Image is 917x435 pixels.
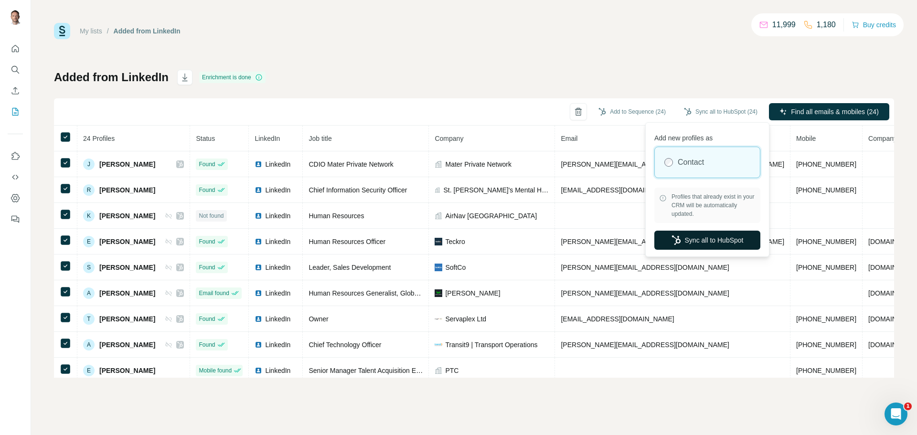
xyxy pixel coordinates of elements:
span: LinkedIn [265,288,290,298]
button: Use Surfe API [8,169,23,186]
span: [PHONE_NUMBER] [796,238,856,245]
span: Company [435,135,463,142]
div: T [83,313,95,325]
span: Found [199,186,215,194]
span: LinkedIn [265,185,290,195]
button: Quick start [8,40,23,57]
span: Mobile found [199,366,232,375]
span: [PHONE_NUMBER] [796,186,856,194]
span: Chief Information Security Officer [309,186,407,194]
div: S [83,262,95,273]
span: [PERSON_NAME][EMAIL_ADDRESS][PERSON_NAME][DOMAIN_NAME] [561,160,784,168]
img: LinkedIn logo [255,238,262,245]
div: J [83,159,95,170]
button: Sync all to HubSpot (24) [677,105,764,119]
span: Found [199,160,215,169]
span: Found [199,315,215,323]
img: Surfe Logo [54,23,70,39]
span: PTC [445,366,458,375]
button: Dashboard [8,190,23,207]
span: Senior Manager Talent Acquisition EMEA [309,367,430,374]
span: Human Resources Officer [309,238,385,245]
img: Avatar [8,10,23,25]
img: LinkedIn logo [255,160,262,168]
span: Human Resources Generalist, Global Sourcing-Talent Acquisition [309,289,501,297]
button: Sync all to HubSpot [654,231,760,250]
div: A [83,287,95,299]
span: Email [561,135,577,142]
span: Chief Technology Officer [309,341,381,349]
span: Servaplex Ltd [445,314,486,324]
span: Mobile [796,135,816,142]
span: [PERSON_NAME] [99,340,155,350]
span: Found [199,263,215,272]
div: Added from LinkedIn [114,26,181,36]
img: company-logo [435,341,442,349]
span: LinkedIn [265,314,290,324]
span: [PERSON_NAME] [99,314,155,324]
span: Not found [199,212,224,220]
img: LinkedIn logo [255,289,262,297]
span: SoftCo [445,263,466,272]
span: LinkedIn [265,237,290,246]
span: [PHONE_NUMBER] [796,341,856,349]
span: Leader, Sales Development [309,264,391,271]
span: [PERSON_NAME][EMAIL_ADDRESS][PERSON_NAME][DOMAIN_NAME] [561,238,784,245]
span: Profiles that already exist in your CRM will be automatically updated. [672,192,756,218]
h1: Added from LinkedIn [54,70,169,85]
a: My lists [80,27,102,35]
span: Job title [309,135,331,142]
img: LinkedIn logo [255,212,262,220]
button: My lists [8,103,23,120]
img: company-logo [435,264,442,271]
span: St. [PERSON_NAME]'s Mental Health Services [444,185,549,195]
span: Found [199,340,215,349]
span: LinkedIn [265,211,290,221]
span: LinkedIn [265,263,290,272]
span: CDIO Mater Private Network [309,160,393,168]
div: E [83,236,95,247]
span: 24 Profiles [83,135,115,142]
div: K [83,210,95,222]
button: Buy credits [852,18,896,32]
img: LinkedIn logo [255,186,262,194]
span: LinkedIn [255,135,280,142]
span: Status [196,135,215,142]
span: [PERSON_NAME][EMAIL_ADDRESS][DOMAIN_NAME] [561,289,729,297]
span: AirNav [GEOGRAPHIC_DATA] [445,211,537,221]
span: LinkedIn [265,366,290,375]
span: Find all emails & mobiles (24) [791,107,879,117]
span: Transit9 | Transport Operations [445,340,537,350]
img: company-logo [435,289,442,297]
span: [EMAIL_ADDRESS][DOMAIN_NAME] [561,186,674,194]
img: LinkedIn logo [255,367,262,374]
span: LinkedIn [265,340,290,350]
p: 11,999 [772,19,796,31]
img: LinkedIn logo [255,315,262,323]
span: [PERSON_NAME] [99,263,155,272]
button: Add to Sequence (24) [592,105,672,119]
span: [PERSON_NAME][EMAIL_ADDRESS][DOMAIN_NAME] [561,264,729,271]
span: [PERSON_NAME] [99,237,155,246]
label: Contact [678,157,704,168]
span: [PHONE_NUMBER] [796,264,856,271]
p: 1,180 [817,19,836,31]
div: R [83,184,95,196]
span: Teckro [445,237,465,246]
p: Add new profiles as [654,129,760,143]
span: Found [199,237,215,246]
span: Mater Private Network [445,159,511,169]
span: [PERSON_NAME] [99,211,155,221]
button: Feedback [8,211,23,228]
span: [PERSON_NAME] [99,159,155,169]
div: A [83,339,95,350]
img: LinkedIn logo [255,341,262,349]
span: Owner [309,315,328,323]
li: / [107,26,109,36]
div: Enrichment is done [199,72,266,83]
span: [PERSON_NAME] [99,288,155,298]
img: LinkedIn logo [255,264,262,271]
span: Human Resources [309,212,364,220]
span: [PERSON_NAME] [99,185,155,195]
iframe: Intercom live chat [885,403,907,425]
